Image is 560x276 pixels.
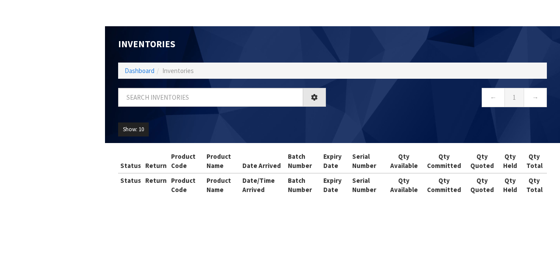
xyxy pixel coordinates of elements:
th: Return [143,150,169,173]
th: Qty Held [498,173,521,197]
h1: Inventories [118,39,326,49]
th: Qty Committed [422,173,465,197]
th: Product Name [204,150,240,173]
th: Serial Number [350,150,385,173]
nav: Page navigation [339,88,547,109]
th: Qty Committed [422,150,465,173]
th: Product Name [204,173,240,197]
th: Serial Number [350,173,385,197]
input: Search inventories [118,88,303,107]
th: Qty Quoted [465,173,498,197]
th: Qty Held [498,150,521,173]
th: Expiry Date [321,150,350,173]
th: Qty Total [521,150,547,173]
span: Inventories [162,66,194,75]
a: 1 [504,88,524,107]
button: Show: 10 [118,122,149,136]
a: Dashboard [125,66,154,75]
th: Qty Total [521,173,547,197]
a: → [524,88,547,107]
th: Batch Number [286,150,321,173]
th: Qty Quoted [465,150,498,173]
th: Expiry Date [321,173,350,197]
th: Batch Number [286,173,321,197]
th: Product Code [169,150,204,173]
th: Product Code [169,173,204,197]
a: ← [482,88,505,107]
th: Qty Available [385,150,422,173]
th: Date/Time Arrived [240,173,286,197]
th: Qty Available [385,173,422,197]
th: Return [143,173,169,197]
th: Status [118,150,143,173]
th: Status [118,173,143,197]
th: Date Arrived [240,150,286,173]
